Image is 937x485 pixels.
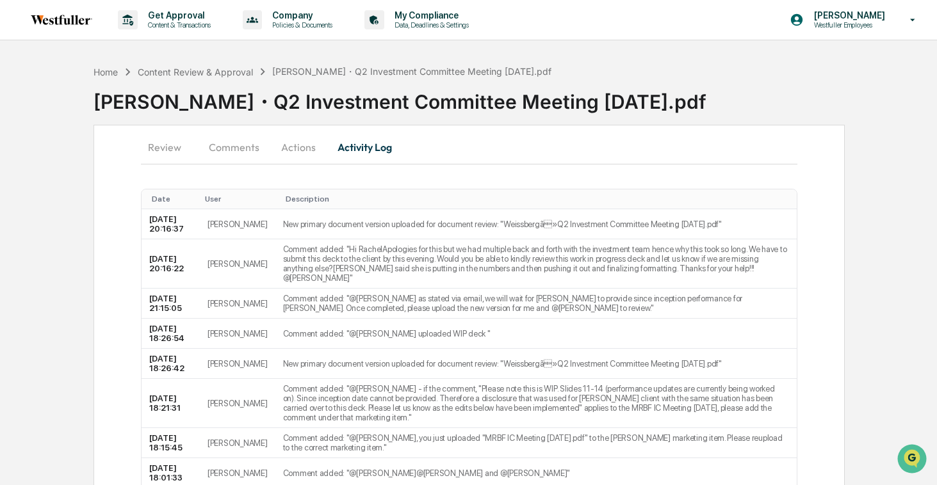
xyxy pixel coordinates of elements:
[200,349,275,379] td: [PERSON_NAME]
[142,239,200,289] td: [DATE] 20:16:22
[8,156,88,179] a: 🖐️Preclearance
[200,379,275,428] td: [PERSON_NAME]
[384,20,475,29] p: Data, Deadlines & Settings
[262,20,339,29] p: Policies & Documents
[205,195,270,203] div: Toggle SortBy
[44,98,210,111] div: Start new chat
[384,10,475,20] p: My Compliance
[200,289,275,319] td: [PERSON_NAME]
[90,216,155,227] a: Powered byPylon
[275,319,797,349] td: Comment added: "@[PERSON_NAME] uploaded WIP deck ​"
[142,379,200,428] td: [DATE] 18:21:31
[199,132,270,163] button: Comments
[218,102,233,117] button: Start new chat
[200,239,275,289] td: [PERSON_NAME]
[142,319,200,349] td: [DATE] 18:26:54
[142,428,200,458] td: [DATE] 18:15:45
[272,66,551,78] div: [PERSON_NAME]・Q2 Investment Committee Meeting [DATE].pdf
[804,10,892,20] p: [PERSON_NAME]
[142,349,200,379] td: [DATE] 18:26:42
[138,67,253,77] div: Content Review & Approval
[8,180,86,203] a: 🔎Data Lookup
[275,209,797,239] td: New primary document version uploaded for document review: "Weissbergã»Q2 Investment Committee M...
[275,379,797,428] td: Comment added: "@[PERSON_NAME] - if the comment, "Please note this is WIP. Slides 11-14 (performa...
[13,187,23,197] div: 🔎
[286,195,792,203] div: Toggle SortBy
[200,428,275,458] td: [PERSON_NAME]
[94,79,937,116] div: [PERSON_NAME]・Q2 Investment Committee Meeting [DATE].pdf
[138,20,217,29] p: Content & Transactions
[127,217,155,227] span: Pylon
[31,15,92,25] img: logo
[275,239,797,289] td: Comment added: "Hi RachelApologies for this but we had multiple back and forth with the investmen...
[141,132,199,163] button: Review
[142,289,200,319] td: [DATE] 21:15:05
[141,132,797,163] div: secondary tabs example
[138,10,217,20] p: Get Approval
[88,156,164,179] a: 🗄️Attestations
[200,209,275,239] td: [PERSON_NAME]
[275,289,797,319] td: Comment added: "@[PERSON_NAME] as stated via email, we will wait for [PERSON_NAME] to provide sin...
[13,27,233,47] p: How can we help?
[26,186,81,198] span: Data Lookup
[275,349,797,379] td: New primary document version uploaded for document review: "Weissbergã»Q2 Investment Committee M...
[262,10,339,20] p: Company
[142,209,200,239] td: [DATE] 20:16:37
[275,428,797,458] td: Comment added: "@[PERSON_NAME], you just uploaded "MRBF IC Meeting [DATE].pdf" to the [PERSON_NAM...
[44,111,162,121] div: We're available if you need us!
[896,443,931,477] iframe: Open customer support
[26,161,83,174] span: Preclearance
[200,319,275,349] td: [PERSON_NAME]
[13,98,36,121] img: 1746055101610-c473b297-6a78-478c-a979-82029cc54cd1
[93,163,103,173] div: 🗄️
[106,161,159,174] span: Attestations
[94,67,118,77] div: Home
[804,20,892,29] p: Westfuller Employees
[327,132,402,163] button: Activity Log
[270,132,327,163] button: Actions
[13,163,23,173] div: 🖐️
[152,195,195,203] div: Toggle SortBy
